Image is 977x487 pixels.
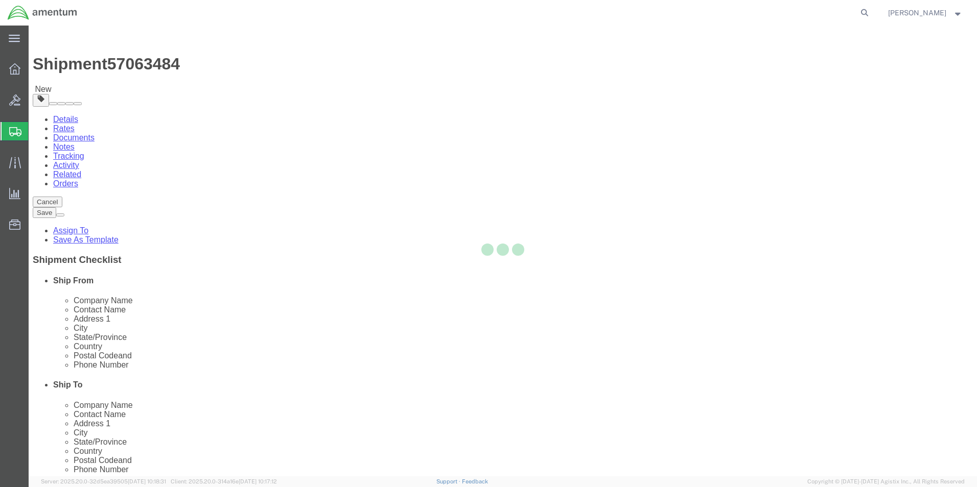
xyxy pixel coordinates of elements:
a: Feedback [462,478,488,484]
img: logo [7,5,78,20]
span: Client: 2025.20.0-314a16e [171,478,277,484]
span: ALISON GODOY [888,7,946,18]
button: [PERSON_NAME] [888,7,963,19]
span: Server: 2025.20.0-32d5ea39505 [41,478,166,484]
span: [DATE] 10:18:31 [128,478,166,484]
span: [DATE] 10:17:12 [239,478,277,484]
a: Support [436,478,462,484]
span: Copyright © [DATE]-[DATE] Agistix Inc., All Rights Reserved [807,477,965,486]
